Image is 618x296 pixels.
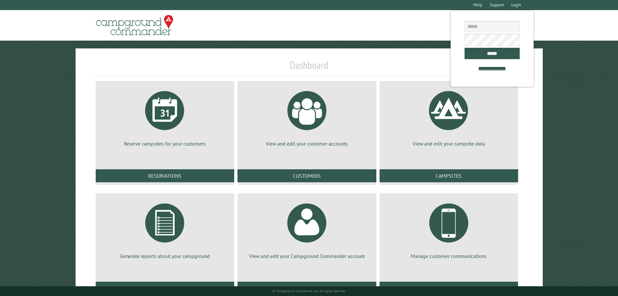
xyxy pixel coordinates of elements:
[245,252,368,260] p: View and edit your Campground Commander account
[387,199,510,260] a: Manage customer communications
[380,169,518,182] a: Campsites
[103,252,226,260] p: Generate reports about your campground
[387,252,510,260] p: Manage customer communications
[387,140,510,147] p: View and edit your campsite data
[237,169,376,182] a: Customers
[273,289,346,293] small: © Campground Commander LLC. All rights reserved.
[96,282,234,295] a: Reports
[237,282,376,295] a: Account
[103,86,226,147] a: Reserve campsites for your customers
[245,199,368,260] a: View and edit your Campground Commander account
[94,13,175,38] img: Campground Commander
[245,140,368,147] p: View and edit your customer accounts
[103,140,226,147] p: Reserve campsites for your customers
[94,59,524,77] h1: Dashboard
[96,169,234,182] a: Reservations
[387,86,510,147] a: View and edit your campsite data
[380,282,518,295] a: Communications
[245,86,368,147] a: View and edit your customer accounts
[103,199,226,260] a: Generate reports about your campground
